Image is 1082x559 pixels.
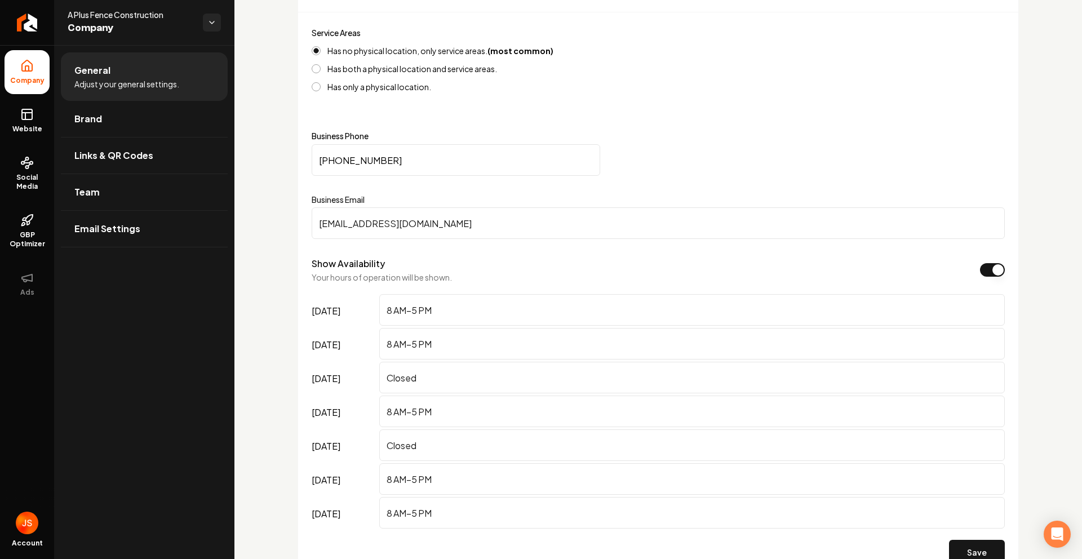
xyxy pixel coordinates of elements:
label: [DATE] [312,328,375,362]
input: Enter hours [379,463,1005,495]
div: Open Intercom Messenger [1044,521,1071,548]
label: [DATE] [312,463,375,497]
span: General [74,64,110,77]
input: Enter hours [379,362,1005,393]
a: Brand [61,101,228,137]
span: Links & QR Codes [74,149,153,162]
a: Email Settings [61,211,228,247]
span: Email Settings [74,222,140,236]
label: [DATE] [312,294,375,328]
label: [DATE] [312,362,375,396]
span: Company [68,20,194,36]
span: Social Media [5,173,50,191]
img: Rebolt Logo [17,14,38,32]
span: GBP Optimizer [5,230,50,249]
input: Enter hours [379,429,1005,461]
input: Enter hours [379,328,1005,360]
label: [DATE] [312,429,375,463]
label: Has only a physical location. [327,83,431,91]
label: Business Phone [312,132,1005,140]
strong: (most common) [487,46,553,56]
label: Show Availability [312,258,385,269]
input: Enter hours [379,396,1005,427]
label: Service Areas [312,28,361,38]
label: [DATE] [312,396,375,429]
input: Business Email [312,207,1005,239]
span: Brand [74,112,102,126]
span: A Plus Fence Construction [68,9,194,20]
a: Links & QR Codes [61,137,228,174]
label: [DATE] [312,497,375,531]
span: Account [12,539,43,548]
input: Enter hours [379,497,1005,529]
img: James Shamoun [16,512,38,534]
a: Website [5,99,50,143]
button: Open user button [16,512,38,534]
input: Enter hours [379,294,1005,326]
span: Website [8,125,47,134]
label: Has no physical location, only service areas. [327,47,553,55]
span: Company [6,76,49,85]
p: Your hours of operation will be shown. [312,272,452,283]
a: Social Media [5,147,50,200]
a: GBP Optimizer [5,205,50,258]
label: Has both a physical location and service areas. [327,65,497,73]
span: Team [74,185,100,199]
a: Team [61,174,228,210]
label: Business Email [312,194,1005,205]
button: Ads [5,262,50,306]
span: Ads [16,288,39,297]
span: Adjust your general settings. [74,78,179,90]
